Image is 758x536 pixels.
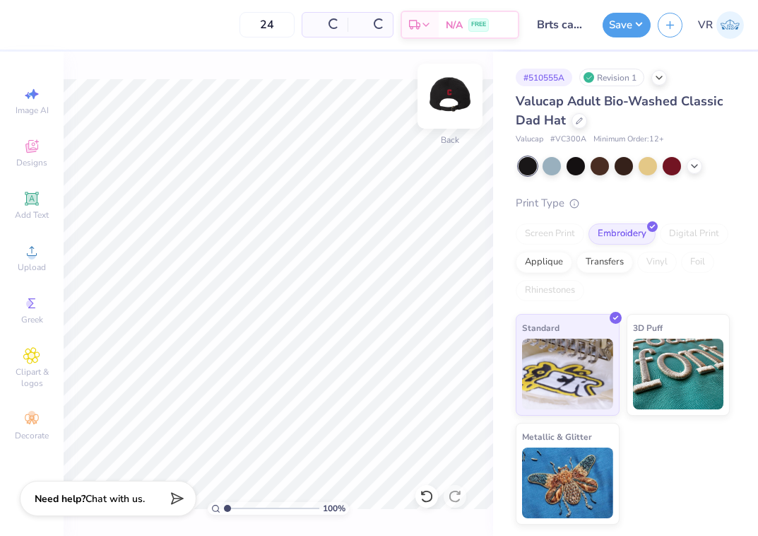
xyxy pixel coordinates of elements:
[516,252,572,273] div: Applique
[660,223,728,245] div: Digital Print
[446,18,463,33] span: N/A
[522,448,613,518] img: Metallic & Glitter
[35,492,85,506] strong: Need help?
[526,11,596,39] input: Untitled Design
[7,366,57,389] span: Clipart & logos
[323,502,345,515] span: 100 %
[633,339,724,409] img: 3D Puff
[441,134,459,146] div: Back
[588,223,656,245] div: Embroidery
[239,12,295,37] input: – –
[85,492,145,506] span: Chat with us.
[16,105,49,116] span: Image AI
[16,157,47,168] span: Designs
[550,134,586,146] span: # VC300A
[15,430,49,441] span: Decorate
[21,314,43,325] span: Greek
[603,13,651,37] button: Save
[576,252,633,273] div: Transfers
[698,17,713,33] span: VR
[637,252,677,273] div: Vinyl
[516,280,584,301] div: Rhinestones
[698,11,744,39] a: VR
[579,69,644,86] div: Revision 1
[516,93,723,129] span: Valucap Adult Bio-Washed Classic Dad Hat
[522,339,613,409] img: Standard
[522,320,559,335] span: Standard
[516,69,572,86] div: # 510555A
[681,252,714,273] div: Foil
[593,134,664,146] span: Minimum Order: 12 +
[516,195,730,211] div: Print Type
[15,209,49,221] span: Add Text
[716,11,744,39] img: Val Rhey Lodueta
[422,68,478,124] img: Back
[522,429,592,444] span: Metallic & Glitter
[18,262,46,273] span: Upload
[516,223,584,245] div: Screen Print
[633,320,663,335] span: 3D Puff
[471,20,486,30] span: FREE
[516,134,543,146] span: Valucap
